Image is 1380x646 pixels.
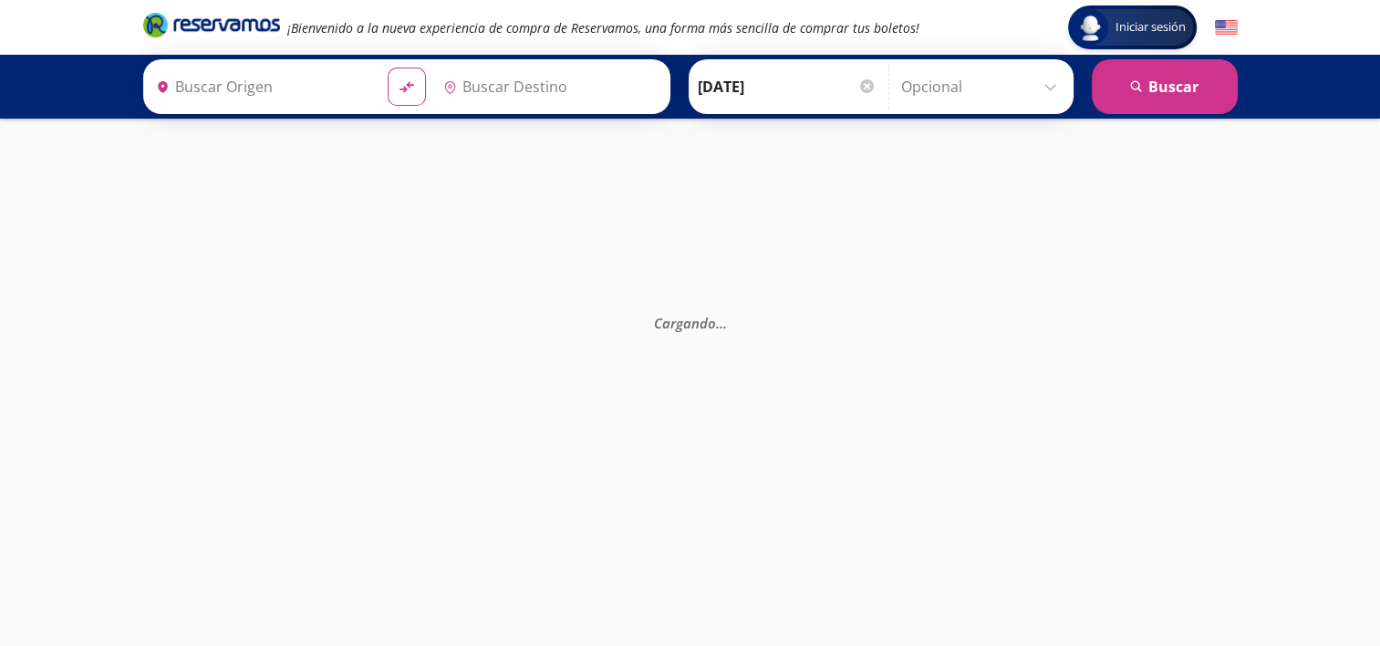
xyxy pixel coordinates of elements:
[901,64,1064,109] input: Opcional
[143,11,280,38] i: Brand Logo
[1108,18,1193,36] span: Iniciar sesión
[722,314,726,332] span: .
[1092,59,1238,114] button: Buscar
[698,64,877,109] input: Elegir Fecha
[436,64,660,109] input: Buscar Destino
[143,11,280,44] a: Brand Logo
[287,19,919,36] em: ¡Bienvenido a la nueva experiencia de compra de Reservamos, una forma más sencilla de comprar tus...
[719,314,722,332] span: .
[1215,16,1238,39] button: English
[149,64,373,109] input: Buscar Origen
[715,314,719,332] span: .
[653,314,726,332] em: Cargando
